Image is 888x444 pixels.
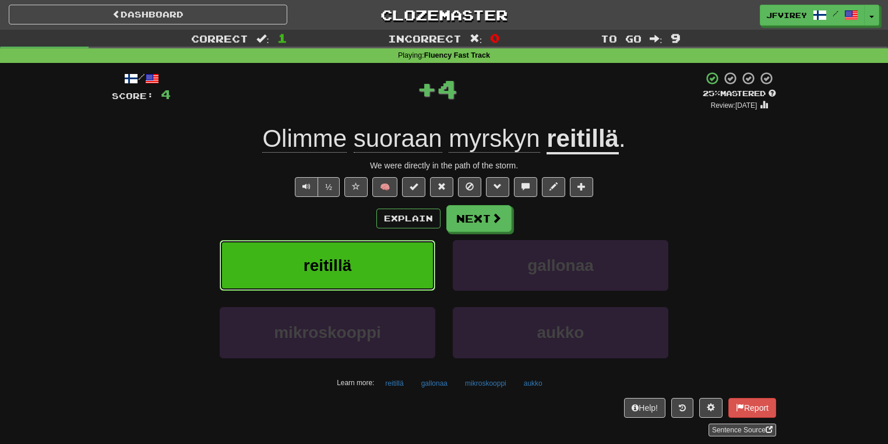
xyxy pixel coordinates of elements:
button: Help! [624,398,665,418]
button: Favorite sentence (alt+f) [344,177,368,197]
button: aukko [517,375,549,392]
span: To go [601,33,642,44]
button: Explain [376,209,441,228]
button: Play sentence audio (ctl+space) [295,177,318,197]
u: reitillä [547,125,619,154]
span: Score: [112,91,154,101]
span: gallonaa [527,256,594,274]
span: + [417,71,437,106]
strong: Fluency Fast Track [424,51,490,59]
a: jfvirey / [760,5,865,26]
button: Round history (alt+y) [671,398,693,418]
span: : [256,34,269,44]
small: Review: [DATE] [711,101,757,110]
button: reitillä [220,240,435,291]
span: 0 [490,31,500,45]
div: Mastered [703,89,776,99]
button: aukko [453,307,668,358]
span: . [619,125,626,152]
button: Edit sentence (alt+d) [542,177,565,197]
button: mikroskooppi [459,375,513,392]
span: mikroskooppi [274,323,381,341]
span: : [470,34,482,44]
span: aukko [537,323,584,341]
button: Next [446,205,512,232]
small: Learn more: [337,379,374,387]
span: Olimme [262,125,347,153]
a: Dashboard [9,5,287,24]
span: reitillä [304,256,351,274]
button: Add to collection (alt+a) [570,177,593,197]
button: ½ [318,177,340,197]
button: 🧠 [372,177,397,197]
a: Clozemaster [305,5,583,25]
a: Sentence Source [709,424,776,436]
div: Text-to-speech controls [293,177,340,197]
button: Discuss sentence (alt+u) [514,177,537,197]
span: jfvirey [766,10,807,20]
button: mikroskooppi [220,307,435,358]
span: 4 [161,87,171,101]
span: : [650,34,663,44]
button: Ignore sentence (alt+i) [458,177,481,197]
span: Incorrect [388,33,461,44]
span: 9 [671,31,681,45]
span: Correct [191,33,248,44]
button: reitillä [379,375,410,392]
button: gallonaa [415,375,454,392]
button: Report [728,398,776,418]
span: myrskyn [449,125,540,153]
span: suoraan [354,125,442,153]
span: 1 [277,31,287,45]
button: Grammar (alt+g) [486,177,509,197]
span: 25 % [703,89,720,98]
div: / [112,71,171,86]
div: We were directly in the path of the storm. [112,160,776,171]
button: Set this sentence to 100% Mastered (alt+m) [402,177,425,197]
button: Reset to 0% Mastered (alt+r) [430,177,453,197]
span: 4 [437,74,457,103]
span: / [833,9,838,17]
button: gallonaa [453,240,668,291]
